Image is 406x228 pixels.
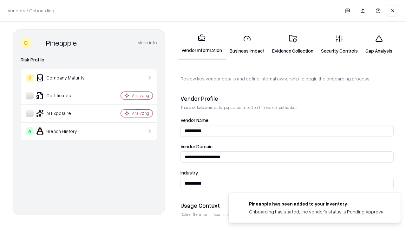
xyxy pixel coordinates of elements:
[180,95,394,102] div: Vendor Profile
[268,30,317,59] a: Evidence Collection
[8,7,54,14] p: Vendors / Onboarding
[26,74,102,82] div: Company Maturity
[132,111,149,116] div: Analyzing
[46,38,77,48] div: Pineapple
[249,200,385,207] div: Pineapple has been added to your inventory
[180,212,394,217] p: Define the internal team and reason for using this vendor. This helps assess business relevance a...
[21,56,157,64] div: Risk Profile
[249,208,385,215] div: Onboarding has started, the vendor's status is Pending Approval.
[26,74,34,82] div: C
[180,144,394,149] label: Vendor Domain
[180,118,394,123] label: Vendor Name
[226,30,268,59] a: Business Impact
[137,37,157,48] button: More info
[180,202,394,209] div: Usage Context
[180,105,394,110] p: These details were auto-populated based on the vendor public data
[26,127,34,135] div: A
[26,92,102,99] div: Certificates
[236,200,244,208] img: pineappleenergy.com
[26,110,102,117] div: AI Exposure
[180,170,394,175] label: Industry
[21,38,31,48] div: C
[132,93,149,98] div: Analyzing
[33,38,43,48] img: Pineapple
[178,29,226,60] a: Vendor Information
[180,75,394,82] p: Review key vendor details and define internal ownership to begin the onboarding process.
[26,127,102,135] div: Breach History
[317,30,362,59] a: Security Controls
[362,30,396,59] a: Gap Analysis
